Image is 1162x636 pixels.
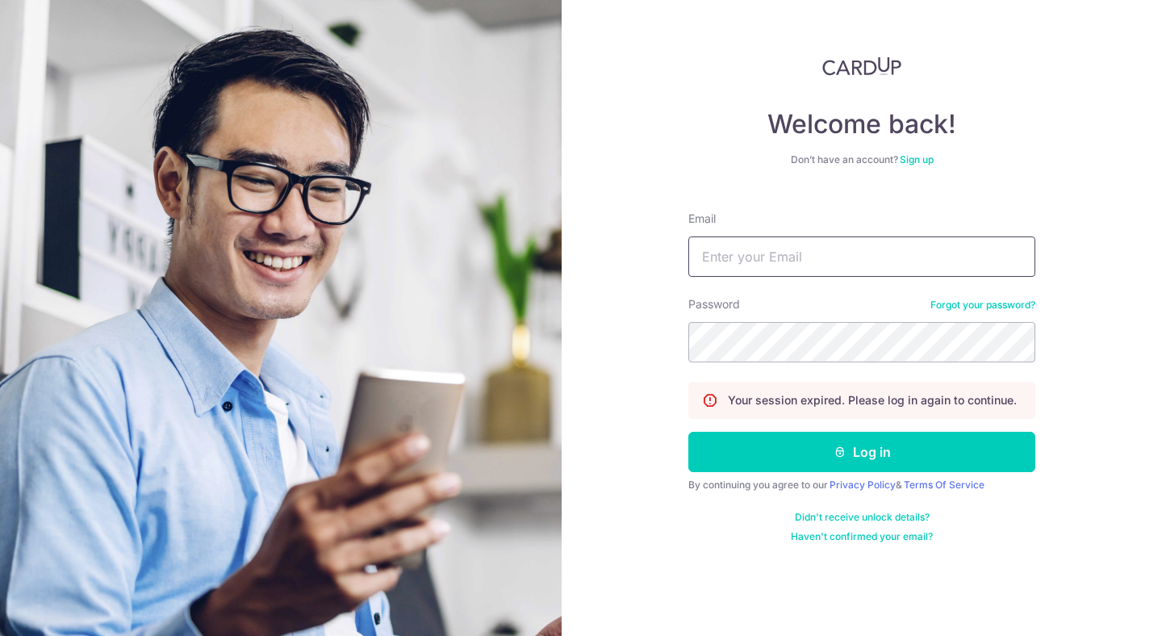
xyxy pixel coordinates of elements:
[822,56,901,76] img: CardUp Logo
[728,392,1017,408] p: Your session expired. Please log in again to continue.
[688,108,1035,140] h4: Welcome back!
[900,153,934,165] a: Sign up
[830,479,896,491] a: Privacy Policy
[688,432,1035,472] button: Log in
[688,153,1035,166] div: Don’t have an account?
[930,299,1035,312] a: Forgot your password?
[791,530,933,543] a: Haven't confirmed your email?
[688,236,1035,277] input: Enter your Email
[688,479,1035,492] div: By continuing you agree to our &
[904,479,984,491] a: Terms Of Service
[795,511,930,524] a: Didn't receive unlock details?
[688,296,740,312] label: Password
[688,211,716,227] label: Email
